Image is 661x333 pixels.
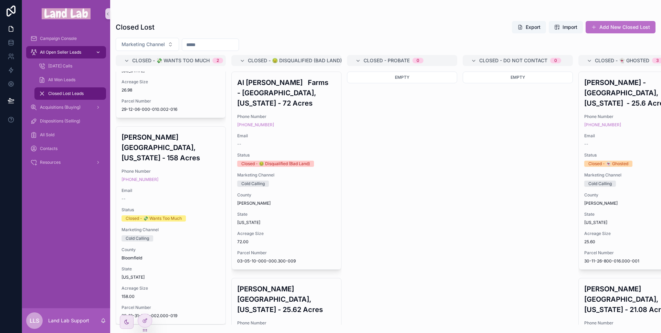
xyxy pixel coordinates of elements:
span: Closed - Do Not Contact [479,57,547,64]
span: Email [122,188,220,193]
button: Export [512,21,546,33]
span: Phone Number [237,320,336,326]
span: Status [122,207,220,213]
span: -- [584,141,588,147]
p: Land Lab Support [48,317,89,324]
div: Closed - 🤢 Disqualified (Bad Land) [241,161,310,167]
a: All Open Seller Leads [26,46,106,58]
span: Empty [395,75,409,80]
span: 29-12-06-000-010.002-016 [122,107,220,112]
span: Marketing Channel [237,172,336,178]
span: Closed - 👻 Ghosted [595,57,649,64]
span: County [237,192,336,198]
h3: Al [PERSON_NAME] Farms - [GEOGRAPHIC_DATA], [US_STATE] - 72 Acres [237,77,336,108]
img: App logo [42,8,91,19]
span: [PERSON_NAME] [237,201,336,206]
div: 2 [217,58,219,63]
span: All Won Leads [48,77,75,83]
span: Closed - 🤢 Disqualified (Bad Land) [248,57,342,64]
span: Acreage Size [122,79,220,85]
span: -- [122,196,126,202]
span: Closed - Probate [364,57,410,64]
span: State [122,266,220,272]
span: All Open Seller Leads [40,50,81,55]
span: 03-05-10-000-000.300-009 [237,258,336,264]
a: Al [PERSON_NAME] Farms - [GEOGRAPHIC_DATA], [US_STATE] - 72 AcresPhone Number[PHONE_NUMBER]Email-... [231,72,342,270]
h3: [PERSON_NAME][GEOGRAPHIC_DATA], [US_STATE] - 25.62 Acres [237,284,336,315]
a: All Sold [26,129,106,141]
button: Add New Closed Lost [586,21,655,33]
span: Acquisitions (Buying) [40,105,81,110]
div: 0 [554,58,557,63]
a: [PHONE_NUMBER] [122,177,158,182]
span: Phone Number [122,169,220,174]
div: 3 [656,58,659,63]
span: 26.98 [122,87,220,93]
span: Acreage Size [237,231,336,236]
span: Marketing Channel [122,227,220,233]
span: Phone Number [237,114,336,119]
a: Acquisitions (Buying) [26,101,106,114]
span: Parcel Number [237,250,336,256]
a: [PERSON_NAME][GEOGRAPHIC_DATA], [US_STATE] - 158 AcresPhone Number[PHONE_NUMBER]Email--StatusClos... [116,126,226,324]
a: Closed Lost Leads [34,87,106,100]
div: Closed - 👻 Ghosted [588,161,628,167]
span: Closed Lost Leads [48,91,84,96]
span: Acreage Size [122,286,220,291]
div: Cold Calling [588,181,612,187]
span: Closed - 💸 Wants Too Much [132,57,210,64]
span: -- [237,141,241,147]
span: Parcel Number [122,305,220,310]
a: Contacts [26,142,106,155]
span: LLS [30,316,39,325]
span: Empty [511,75,525,80]
div: Closed - 💸 Wants Too Much [126,215,182,222]
span: Contacts [40,146,57,151]
span: Import [563,24,577,31]
a: Resources [26,156,106,169]
span: Marketing Channel [122,41,165,48]
span: Bloomfield [122,255,220,261]
span: County [122,247,220,253]
a: [DATE] Calls [34,60,106,72]
a: Dispositions (Selling) [26,115,106,127]
div: scrollable content [22,28,110,178]
a: Campaign Console [26,32,106,45]
span: [DATE] Calls [48,63,72,69]
h3: [PERSON_NAME][GEOGRAPHIC_DATA], [US_STATE] - 158 Acres [122,132,220,163]
span: 72.00 [237,239,336,245]
span: 28-12-31-000-002.000-019 [122,313,220,319]
h1: Closed Lost [116,22,155,32]
button: Select Button [116,38,179,51]
button: Import [549,21,583,33]
span: Campaign Console [40,36,77,41]
span: All Sold [40,132,54,138]
span: State [237,212,336,217]
div: Cold Calling [241,181,265,187]
span: Status [237,152,336,158]
span: Parcel Number [122,98,220,104]
span: [US_STATE] [237,220,336,225]
span: 158.00 [122,294,220,299]
span: Resources [40,160,61,165]
a: All Won Leads [34,74,106,86]
a: [PHONE_NUMBER] [237,122,274,128]
div: Cold Calling [126,235,149,241]
span: Dispositions (Selling) [40,118,80,124]
span: [US_STATE] [122,275,220,280]
a: [PHONE_NUMBER] [584,122,621,128]
div: 0 [417,58,419,63]
span: Email [237,133,336,139]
